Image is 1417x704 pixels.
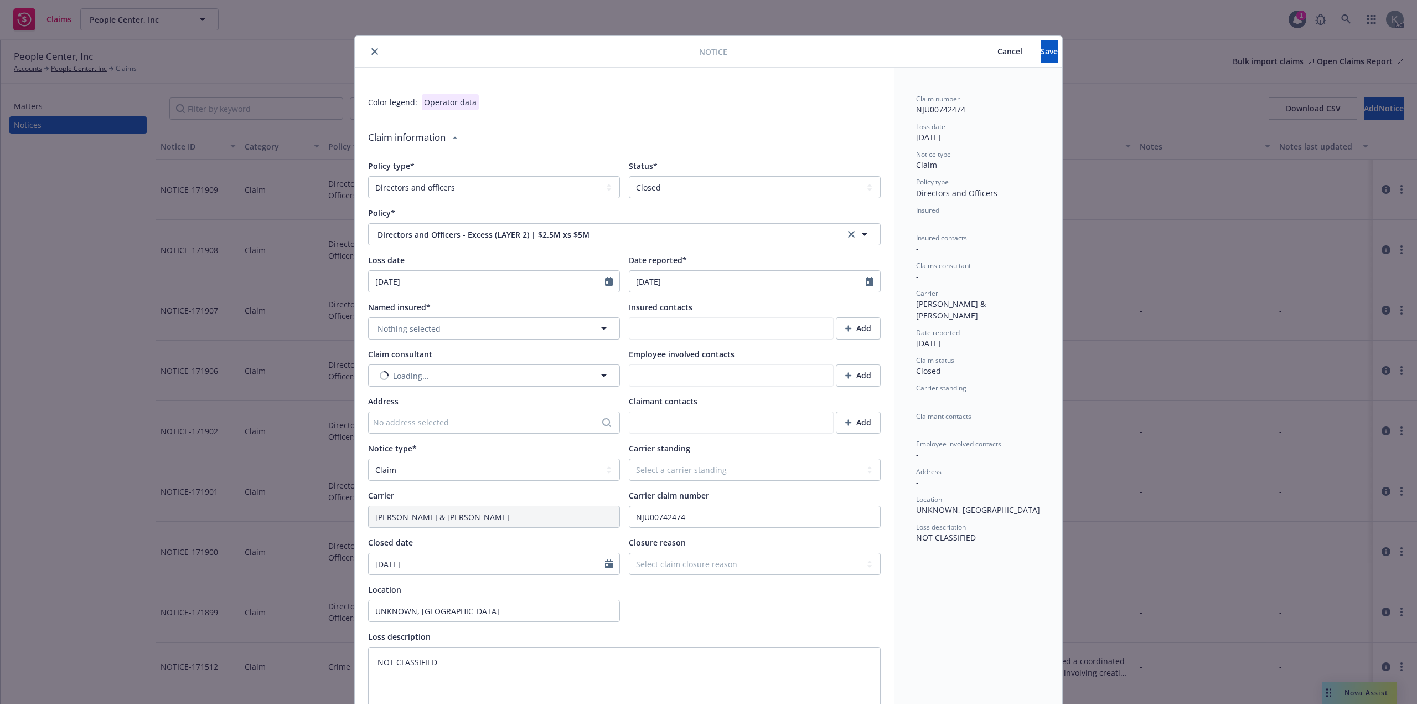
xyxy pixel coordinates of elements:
svg: Calendar [605,559,613,568]
span: Nothing selected [377,323,441,335]
button: close [368,45,381,58]
svg: Calendar [605,277,613,286]
div: [DATE] [916,337,1040,349]
span: Address [916,467,942,476]
span: Address [368,396,399,407]
svg: Search [602,418,611,427]
span: Insured [916,205,939,215]
span: Carrier standing [629,443,690,454]
span: Claims consultant [916,261,971,270]
span: Location [916,495,942,504]
span: Carrier [916,289,938,298]
span: - [916,449,919,460]
span: Loss description [916,522,966,532]
span: Closure reason [629,537,686,548]
span: Location [368,584,401,595]
span: Loss date [916,122,945,131]
button: Loading... [368,364,620,387]
div: Claim [916,159,1040,171]
span: Carrier [368,490,394,501]
span: Notice type [916,150,951,159]
span: Closed date [368,537,413,548]
span: Loss description [368,631,431,642]
button: No address selected [368,412,620,434]
div: Add [845,412,871,433]
span: Notice [699,46,727,58]
div: Add [845,318,871,339]
span: Insured contacts [916,233,967,243]
span: - [916,422,919,432]
button: Add [836,412,881,434]
span: Carrier standing [916,383,966,393]
span: Claim consultant [368,349,432,359]
input: MM/DD/YYYY [629,271,866,292]
span: - [916,394,919,404]
span: Claimant contacts [629,396,697,407]
span: - [916,243,919,254]
div: UNKNOWN, [GEOGRAPHIC_DATA] [916,504,1040,516]
span: Policy* [368,208,395,218]
div: Add [845,365,871,386]
button: Directors and Officers - Excess (LAYER 2) | $2.5M xs $5Mclear selection [368,223,881,245]
span: Claim status [916,356,954,365]
span: - [916,215,919,226]
input: MM/DD/YYYY [369,553,605,574]
input: MM/DD/YYYY [369,271,605,292]
span: Employee involved contacts [629,349,735,359]
div: [DATE] [916,131,1040,143]
span: - [916,477,919,487]
div: Claim information [368,121,446,153]
span: Employee involved contacts [916,439,1001,449]
button: Save [1041,40,1058,63]
div: Claim information [368,121,881,153]
span: Loading... [393,370,429,382]
button: Add [836,364,881,387]
span: Date reported [916,328,960,337]
span: Insured contacts [629,302,692,312]
a: clear selection [845,228,858,241]
span: Status* [629,161,658,171]
span: Carrier claim number [629,490,709,501]
div: NJU00742474 [916,104,1040,115]
span: Claim number [916,94,960,104]
div: Operator data [422,94,479,110]
div: NOT CLASSIFIED [916,532,1040,543]
span: Loss date [368,255,405,265]
span: Policy type* [368,161,415,171]
div: [PERSON_NAME] & [PERSON_NAME] [916,298,1040,321]
span: - [916,271,919,281]
span: Claimant contacts [916,412,971,421]
div: Directors and Officers [916,187,1040,199]
span: Save [1041,46,1058,56]
span: Policy type [916,177,949,187]
button: Nothing selected [368,317,620,340]
span: Named insured* [368,302,431,312]
button: Cancel [979,40,1041,63]
div: Closed [916,365,1040,377]
span: Date reported* [629,255,687,265]
div: No address selected [373,417,604,428]
div: Color legend: [368,96,417,108]
span: Directors and Officers - Excess (LAYER 2) | $2.5M xs $5M [377,229,810,240]
span: Notice type* [368,443,417,454]
span: Cancel [997,46,1022,56]
svg: Calendar [866,277,873,286]
button: Add [836,317,881,340]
